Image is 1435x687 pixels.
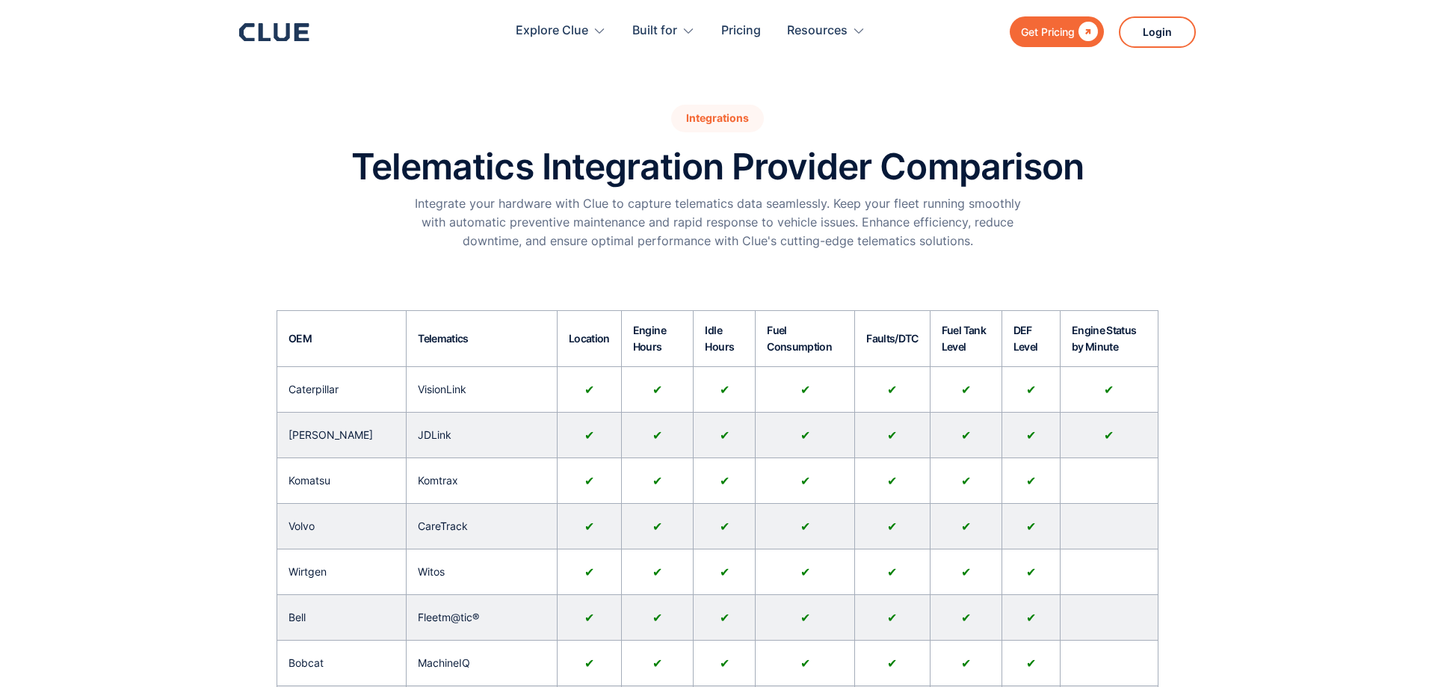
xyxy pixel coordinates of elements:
[720,563,729,582] p: ✔
[584,609,594,627] p: ✔
[720,381,729,399] p: ✔
[721,7,761,55] a: Pricing
[800,563,810,582] p: ✔
[288,330,312,347] h2: OEM
[1072,322,1147,355] h2: Engine Status by Minute
[1119,16,1196,48] a: Login
[800,426,810,445] p: ✔
[887,609,897,627] p: ✔
[652,654,662,673] p: ✔
[418,652,470,674] h3: MachineIQ
[584,472,594,490] p: ✔
[418,469,458,492] h3: Komtrax
[569,330,610,347] h2: Location
[720,654,729,673] p: ✔
[961,472,971,490] p: ✔
[418,424,451,446] h3: JDLink
[418,561,445,583] h3: Witos
[720,517,729,536] p: ✔
[632,7,677,55] div: Built for
[705,322,744,355] h2: Idle Hours
[1026,609,1036,627] p: ✔
[961,381,971,399] p: ✔
[652,609,662,627] p: ✔
[787,7,865,55] div: Resources
[961,517,971,536] p: ✔
[767,322,843,355] h2: Fuel Consumption
[1104,381,1114,399] p: ✔
[866,330,919,347] h2: Faults/DTC
[288,652,324,674] h3: Bobcat
[584,517,594,536] p: ✔
[1010,16,1104,47] a: Get Pricing
[1026,654,1036,673] p: ✔
[584,654,594,673] p: ✔
[1021,22,1075,41] div: Get Pricing
[351,147,1084,187] h1: Telematics Integration Provider Comparison
[800,609,810,627] p: ✔
[1026,381,1036,399] p: ✔
[418,378,466,401] h3: VisionLink
[671,105,764,132] div: Integrations
[1026,517,1036,536] p: ✔
[800,517,810,536] p: ✔
[800,654,810,673] p: ✔
[1104,426,1114,445] p: ✔
[887,563,897,582] p: ✔
[288,606,306,629] h3: Bell
[887,426,897,445] p: ✔
[961,426,971,445] p: ✔
[411,194,1024,251] p: Integrate your hardware with Clue to capture telematics data seamlessly. Keep your fleet running ...
[887,472,897,490] p: ✔
[1026,563,1036,582] p: ✔
[652,517,662,536] p: ✔
[787,7,848,55] div: Resources
[584,563,594,582] p: ✔
[887,517,897,536] p: ✔
[652,563,662,582] p: ✔
[961,609,971,627] p: ✔
[288,469,330,492] h3: Komatsu
[584,426,594,445] p: ✔
[720,426,729,445] p: ✔
[633,322,682,355] h2: Engine Hours
[1026,472,1036,490] p: ✔
[800,381,810,399] p: ✔
[800,472,810,490] p: ✔
[632,7,695,55] div: Built for
[942,322,990,355] h2: Fuel Tank Level
[418,606,479,629] h3: Fleetm@tic®
[418,515,468,537] h3: CareTrack
[887,654,897,673] p: ✔
[720,472,729,490] p: ✔
[516,7,588,55] div: Explore Clue
[288,515,315,537] h3: Volvo
[652,381,662,399] p: ✔
[516,7,606,55] div: Explore Clue
[1026,426,1036,445] p: ✔
[288,561,327,583] h3: Wirtgen
[720,609,729,627] p: ✔
[418,330,469,347] h2: Telematics
[652,426,662,445] p: ✔
[1013,322,1049,355] h2: DEF Level
[961,654,971,673] p: ✔
[652,472,662,490] p: ✔
[584,381,594,399] p: ✔
[288,378,339,401] h3: Caterpillar
[887,381,897,399] p: ✔
[288,424,373,446] h3: [PERSON_NAME]
[1075,22,1098,41] div: 
[961,563,971,582] p: ✔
